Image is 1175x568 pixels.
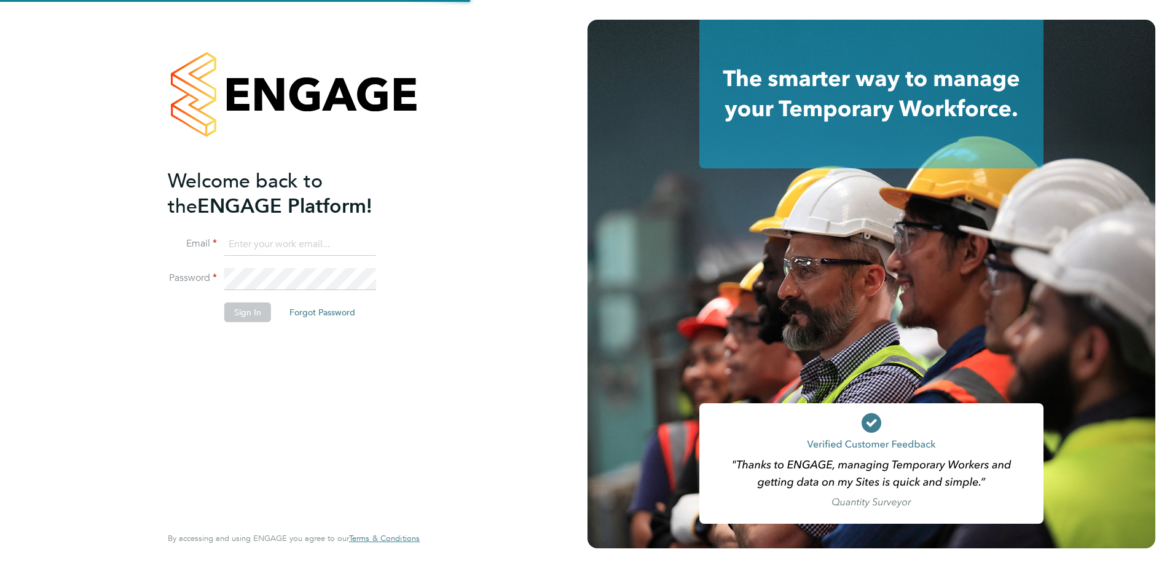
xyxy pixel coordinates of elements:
[168,533,420,543] span: By accessing and using ENGAGE you agree to our
[168,237,217,250] label: Email
[224,302,271,322] button: Sign In
[168,168,407,219] h2: ENGAGE Platform!
[168,169,323,218] span: Welcome back to the
[224,234,376,256] input: Enter your work email...
[168,272,217,285] label: Password
[280,302,365,322] button: Forgot Password
[349,534,420,543] a: Terms & Conditions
